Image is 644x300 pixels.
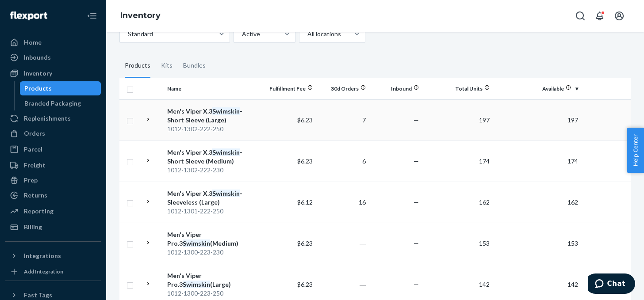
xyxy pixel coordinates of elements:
[24,53,51,62] div: Inbounds
[24,251,61,260] div: Integrations
[307,30,307,38] input: All locations
[297,157,313,165] span: $6.23
[167,248,260,257] div: 1012-1300-223-230
[414,239,419,247] span: —
[316,223,369,264] td: ―
[479,157,490,165] span: 174
[24,191,47,200] div: Returns
[5,35,101,49] a: Home
[24,223,42,232] div: Billing
[5,50,101,65] a: Inbounds
[167,289,260,298] div: 1012-1300-223-250
[5,204,101,218] a: Reporting
[20,96,101,110] a: Branded Packaging
[164,78,263,99] th: Name
[479,281,490,288] span: 142
[120,11,161,20] a: Inventory
[414,198,419,206] span: —
[161,53,172,78] div: Kits
[297,116,313,124] span: $6.23
[5,173,101,187] a: Prep
[5,142,101,156] a: Parcel
[24,207,54,216] div: Reporting
[610,7,628,25] button: Open account menu
[5,126,101,141] a: Orders
[24,291,52,300] div: Fast Tags
[212,190,240,197] em: Swimskin
[24,129,45,138] div: Orders
[5,111,101,125] a: Replenishments
[316,78,369,99] th: 30d Orders
[24,38,42,47] div: Home
[369,78,422,99] th: Inbound
[297,239,313,247] span: $6.23
[263,78,316,99] th: Fulfillment Fee
[591,7,609,25] button: Open notifications
[10,11,47,20] img: Flexport logo
[479,116,490,124] span: 197
[5,66,101,80] a: Inventory
[24,84,52,93] div: Products
[20,81,101,95] a: Products
[24,268,63,275] div: Add Integration
[493,78,582,99] th: Available
[212,148,240,156] em: Swimskin
[414,157,419,165] span: —
[316,182,369,223] td: 16
[167,271,260,289] div: Men's Viper Pro.3 (Large)
[567,281,578,288] span: 142
[167,107,260,125] div: Men's Viper X.3 - Short Sleeve (Large)
[212,107,240,115] em: Swimskin
[183,239,210,247] em: Swimskin
[297,281,313,288] span: $6.23
[422,78,493,99] th: Total Units
[167,230,260,248] div: Men's Viper Pro.3 (Medium)
[5,266,101,277] a: Add Integration
[567,239,578,247] span: 153
[316,141,369,182] td: 6
[24,69,52,78] div: Inventory
[627,128,644,173] button: Help Center
[183,53,206,78] div: Bundles
[167,125,260,133] div: 1012-1302-222-250
[414,116,419,124] span: —
[571,7,589,25] button: Open Search Box
[183,281,210,288] em: Swimskin
[567,116,578,124] span: 197
[24,176,38,185] div: Prep
[167,189,260,207] div: Men's Viper X.3 - Sleeveless (Large)
[24,99,81,108] div: Branded Packaging
[241,30,242,38] input: Active
[479,198,490,206] span: 162
[5,220,101,234] a: Billing
[125,53,150,78] div: Products
[113,3,168,29] ol: breadcrumbs
[5,158,101,172] a: Freight
[127,30,128,38] input: Standard
[24,114,71,123] div: Replenishments
[167,148,260,166] div: Men's Viper X.3 - Short Sleeve (Medium)
[588,273,635,296] iframe: Opens a widget where you can chat to one of our agents
[414,281,419,288] span: —
[167,166,260,175] div: 1012-1302-222-230
[316,99,369,141] td: 7
[567,198,578,206] span: 162
[5,188,101,202] a: Returns
[24,145,42,154] div: Parcel
[479,239,490,247] span: 153
[5,249,101,263] button: Integrations
[297,198,313,206] span: $6.12
[24,161,46,170] div: Freight
[83,7,101,25] button: Close Navigation
[167,207,260,216] div: 1012-1301-222-250
[567,157,578,165] span: 174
